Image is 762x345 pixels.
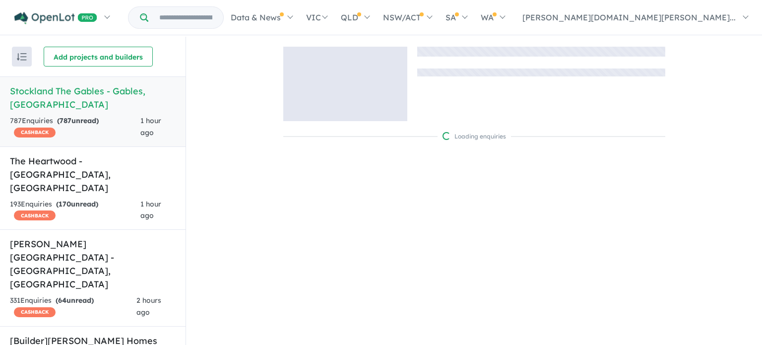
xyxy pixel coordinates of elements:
span: CASHBACK [14,210,56,220]
input: Try estate name, suburb, builder or developer [150,7,221,28]
div: 193 Enquir ies [10,199,140,222]
span: 1 hour ago [140,200,161,220]
span: CASHBACK [14,128,56,138]
strong: ( unread) [56,296,94,305]
div: 787 Enquir ies [10,115,140,139]
span: [PERSON_NAME][DOMAIN_NAME][PERSON_NAME]... [522,12,736,22]
span: CASHBACK [14,307,56,317]
div: Loading enquiries [443,132,506,141]
div: 331 Enquir ies [10,295,136,319]
h5: Stockland The Gables - Gables , [GEOGRAPHIC_DATA] [10,84,176,111]
span: 170 [59,200,71,208]
strong: ( unread) [57,116,99,125]
span: 787 [60,116,71,125]
button: Add projects and builders [44,47,153,67]
h5: The Heartwood - [GEOGRAPHIC_DATA] , [GEOGRAPHIC_DATA] [10,154,176,195]
h5: [PERSON_NAME][GEOGRAPHIC_DATA] - [GEOGRAPHIC_DATA] , [GEOGRAPHIC_DATA] [10,237,176,291]
img: sort.svg [17,53,27,61]
img: Openlot PRO Logo White [14,12,97,24]
span: 1 hour ago [140,116,161,137]
span: 64 [58,296,66,305]
span: 2 hours ago [136,296,161,317]
strong: ( unread) [56,200,98,208]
